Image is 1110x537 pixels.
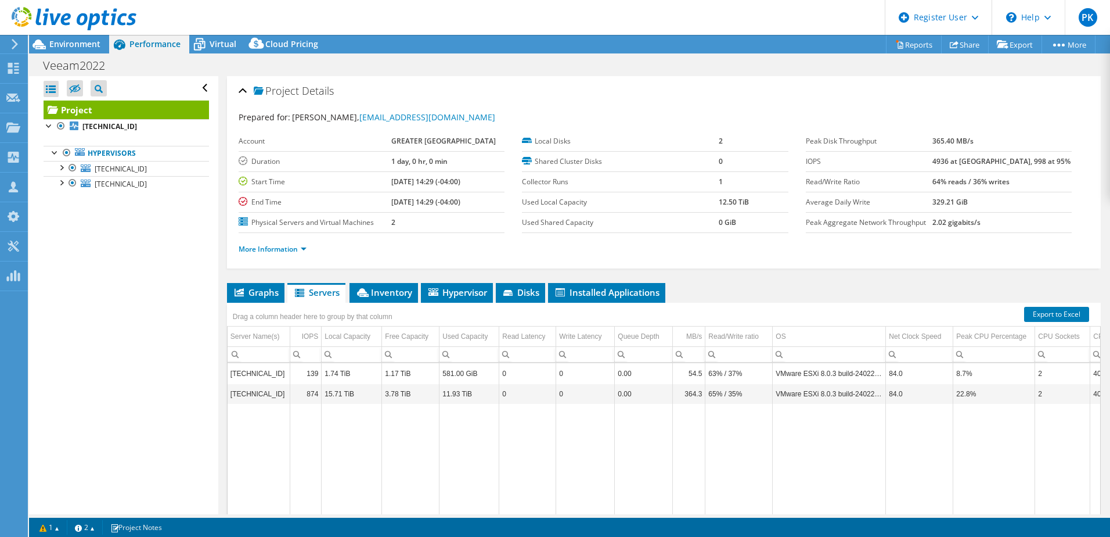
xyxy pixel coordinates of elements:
[705,327,773,347] td: Read/Write ratio Column
[391,156,448,166] b: 1 day, 0 hr, 0 min
[499,327,556,347] td: Read Latency Column
[773,384,886,404] td: Column OS, Value VMware ESXi 8.0.3 build-24022510
[806,176,933,188] label: Read/Write Ratio
[499,363,556,384] td: Column Read Latency, Value 0
[322,363,382,384] td: Column Local Capacity, Value 1.74 TiB
[290,327,322,347] td: IOPS Column
[719,136,723,146] b: 2
[673,384,705,404] td: Column MB/s, Value 364.3
[439,384,499,404] td: Column Used Capacity, Value 11.93 TiB
[129,38,181,49] span: Performance
[290,346,322,362] td: Column IOPS, Filter cell
[953,363,1035,384] td: Column Peak CPU Percentage, Value 8.7%
[618,330,659,343] div: Queue Depth
[239,156,391,167] label: Duration
[705,346,773,362] td: Column Read/Write ratio, Filter cell
[615,384,673,404] td: Column Queue Depth, Value 0.00
[67,520,103,535] a: 2
[359,112,495,123] a: [EMAIL_ADDRESS][DOMAIN_NAME]
[302,330,319,343] div: IOPS
[44,146,209,161] a: Hypervisors
[228,363,290,384] td: Column Server Name(s), Value 192.168.10.122
[522,135,719,147] label: Local Disks
[1035,346,1090,362] td: Column CPU Sockets, Filter cell
[719,156,723,166] b: 0
[886,384,953,404] td: Column Net Clock Speed, Value 84.0
[886,363,953,384] td: Column Net Clock Speed, Value 84.0
[95,179,147,189] span: [TECHNICAL_ID]
[773,363,886,384] td: Column OS, Value VMware ESXi 8.0.3 build-24022510
[322,384,382,404] td: Column Local Capacity, Value 15.71 TiB
[44,176,209,191] a: [TECHNICAL_ID]
[719,217,736,227] b: 0 GiB
[556,327,615,347] td: Write Latency Column
[673,327,705,347] td: MB/s Column
[82,121,137,131] b: [TECHNICAL_ID]
[290,384,322,404] td: Column IOPS, Value 874
[889,330,941,343] div: Net Clock Speed
[773,327,886,347] td: OS Column
[391,217,395,227] b: 2
[439,346,499,362] td: Column Used Capacity, Filter cell
[442,330,488,343] div: Used Capacity
[522,176,719,188] label: Collector Runs
[956,330,1026,343] div: Peak CPU Percentage
[210,38,236,49] span: Virtual
[322,346,382,362] td: Column Local Capacity, Filter cell
[499,384,556,404] td: Column Read Latency, Value 0
[556,384,615,404] td: Column Write Latency, Value 0
[38,59,123,72] h1: Veeam2022
[886,35,942,53] a: Reports
[556,346,615,362] td: Column Write Latency, Filter cell
[230,330,280,343] div: Server Name(s)
[615,327,673,347] td: Queue Depth Column
[31,520,67,535] a: 1
[239,244,307,254] a: More Information
[265,38,318,49] span: Cloud Pricing
[391,177,460,187] b: [DATE] 14:29 (-04:00)
[932,177,1010,187] b: 64% reads / 36% writes
[886,327,953,347] td: Net Clock Speed Column
[941,35,989,53] a: Share
[806,196,933,208] label: Average Daily Write
[239,217,391,228] label: Physical Servers and Virtual Machines
[953,384,1035,404] td: Column Peak CPU Percentage, Value 22.8%
[1024,307,1089,322] a: Export to Excel
[385,330,428,343] div: Free Capacity
[806,217,933,228] label: Peak Aggregate Network Throughput
[230,309,395,325] div: Drag a column header here to group by that column
[95,164,147,174] span: [TECHNICAL_ID]
[228,384,290,404] td: Column Server Name(s), Value 192.168.10.120
[522,217,719,228] label: Used Shared Capacity
[708,330,758,343] div: Read/Write ratio
[228,327,290,347] td: Server Name(s) Column
[502,287,539,298] span: Disks
[522,196,719,208] label: Used Local Capacity
[1035,327,1090,347] td: CPU Sockets Column
[439,327,499,347] td: Used Capacity Column
[49,38,100,49] span: Environment
[322,327,382,347] td: Local Capacity Column
[439,363,499,384] td: Column Used Capacity, Value 581.00 GiB
[254,85,299,97] span: Project
[615,363,673,384] td: Column Queue Depth, Value 0.00
[382,327,439,347] td: Free Capacity Column
[239,176,391,188] label: Start Time
[719,177,723,187] b: 1
[932,197,968,207] b: 329.21 GiB
[44,101,209,119] a: Project
[719,197,749,207] b: 12.50 TiB
[239,135,391,147] label: Account
[233,287,279,298] span: Graphs
[953,327,1035,347] td: Peak CPU Percentage Column
[773,346,886,362] td: Column OS, Filter cell
[239,112,290,123] label: Prepared for:
[382,346,439,362] td: Column Free Capacity, Filter cell
[290,363,322,384] td: Column IOPS, Value 139
[705,384,773,404] td: Column Read/Write ratio, Value 65% / 35%
[102,520,170,535] a: Project Notes
[1041,35,1095,53] a: More
[302,84,334,98] span: Details
[1035,384,1090,404] td: Column CPU Sockets, Value 2
[673,346,705,362] td: Column MB/s, Filter cell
